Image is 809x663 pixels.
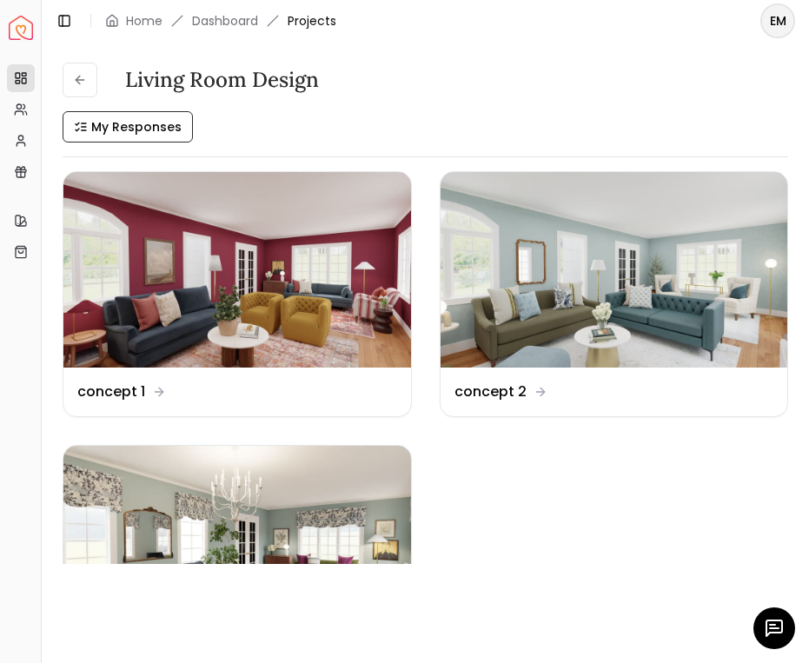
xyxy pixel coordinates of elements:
[63,171,412,417] a: concept 1concept 1
[454,381,527,402] dd: concept 2
[288,12,336,30] span: Projects
[441,172,788,368] img: concept 2
[126,12,162,30] a: Home
[192,12,258,30] a: Dashboard
[125,66,319,94] h3: Living Room design
[762,5,793,36] span: EM
[440,171,789,417] a: concept 2concept 2
[105,12,336,30] nav: breadcrumb
[9,16,33,40] img: Spacejoy Logo
[760,3,795,38] button: EM
[63,446,411,641] img: Revision 1
[63,111,193,143] button: My Responses
[9,16,33,40] a: Spacejoy
[91,118,182,136] span: My Responses
[77,381,145,402] dd: concept 1
[63,172,411,368] img: concept 1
